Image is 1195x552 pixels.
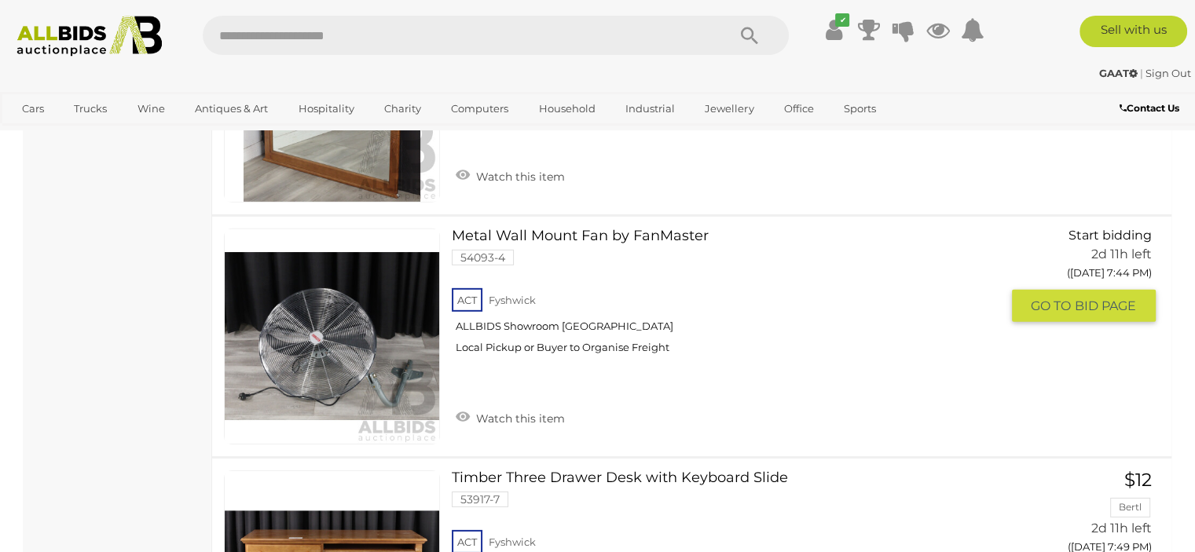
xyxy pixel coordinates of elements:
a: Office [774,96,824,122]
b: Contact Us [1120,102,1179,114]
a: Jewellery [695,96,764,122]
span: BID PAGE [1075,298,1136,314]
a: Sign Out [1146,67,1191,79]
a: Sell with us [1080,16,1187,47]
a: Charity [374,96,431,122]
a: Cars [12,96,54,122]
span: | [1140,67,1143,79]
a: Wine [127,96,175,122]
a: Watch this item [452,163,569,187]
a: GAAT [1099,67,1140,79]
a: Contact Us [1120,100,1183,117]
span: Watch this item [472,411,565,426]
a: Metal Wall Mount Fan by FanMaster 54093-4 ACT Fyshwick ALLBIDS Showroom [GEOGRAPHIC_DATA] Local P... [464,228,999,366]
span: $12 [1124,469,1152,491]
a: Sports [834,96,886,122]
a: Start bidding 2d 11h left ([DATE] 7:44 PM) GO TOBID PAGE [1024,228,1157,324]
button: GO TOBID PAGE [1012,290,1157,322]
i: ✔ [835,13,849,27]
span: GO TO [1031,298,1075,314]
a: Hospitality [288,96,365,122]
img: Allbids.com.au [9,16,170,57]
a: ✔ [822,16,845,44]
strong: GAAT [1099,67,1138,79]
a: Watch this item [452,405,569,429]
a: Trucks [64,96,117,122]
a: Industrial [615,96,685,122]
a: Computers [441,96,519,122]
span: Watch this item [472,170,565,184]
a: Antiques & Art [185,96,278,122]
a: [GEOGRAPHIC_DATA] [12,122,144,148]
span: Start bidding [1069,228,1152,243]
a: Household [529,96,606,122]
button: Search [710,16,789,55]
